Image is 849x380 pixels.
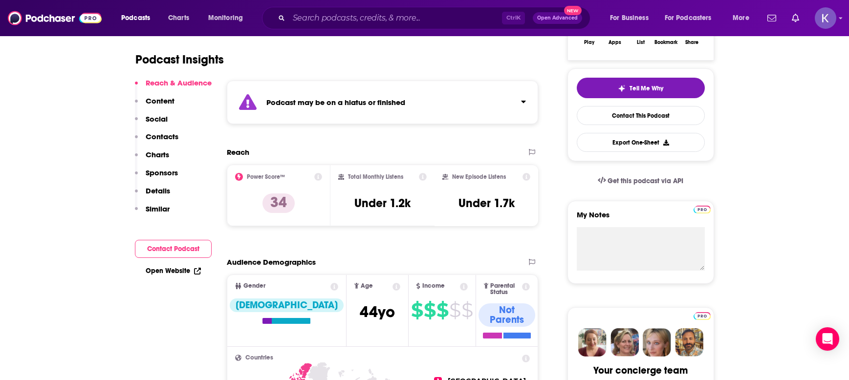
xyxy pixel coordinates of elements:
[227,148,249,157] h2: Reach
[643,328,671,357] img: Jules Profile
[694,312,711,320] img: Podchaser Pro
[135,168,178,186] button: Sponsors
[685,40,698,45] div: Share
[8,9,102,27] img: Podchaser - Follow, Share and Rate Podcasts
[461,302,473,318] span: $
[135,78,212,96] button: Reach & Audience
[146,96,174,106] p: Content
[247,173,285,180] h2: Power Score™
[788,10,803,26] a: Show notifications dropdown
[271,7,600,29] div: Search podcasts, credits, & more...
[815,7,836,29] span: Logged in as kpearson13190
[449,302,460,318] span: $
[694,204,711,213] a: Pro website
[577,133,705,152] button: Export One-Sheet
[146,150,169,159] p: Charts
[146,114,168,124] p: Social
[146,267,201,275] a: Open Website
[590,169,692,193] a: Get this podcast via API
[201,10,256,26] button: open menu
[637,40,645,45] div: List
[533,12,582,24] button: Open AdvancedNew
[266,98,405,107] strong: Podcast may be on a hiatus or finished
[411,302,423,318] span: $
[436,302,448,318] span: $
[630,84,663,92] span: Tell Me Why
[584,40,594,45] div: Play
[262,193,295,213] p: 34
[452,173,506,180] h2: New Episode Listens
[577,210,705,227] label: My Notes
[733,11,749,25] span: More
[360,302,395,321] span: 44 yo
[618,84,626,92] img: tell me why sparkle
[135,204,170,222] button: Similar
[609,40,621,45] div: Apps
[227,257,316,267] h2: Audience Demographics
[121,11,150,25] span: Podcasts
[577,78,705,98] button: tell me why sparkleTell Me Why
[610,328,639,357] img: Barbara Profile
[694,311,711,320] a: Pro website
[348,173,403,180] h2: Total Monthly Listens
[675,328,703,357] img: Jon Profile
[289,10,502,26] input: Search podcasts, credits, & more...
[361,283,373,289] span: Age
[146,132,178,141] p: Contacts
[726,10,762,26] button: open menu
[610,11,649,25] span: For Business
[354,196,411,211] h3: Under 1.2k
[135,186,170,204] button: Details
[135,114,168,132] button: Social
[608,177,683,185] span: Get this podcast via API
[593,364,688,377] div: Your concierge team
[135,96,174,114] button: Content
[578,328,607,357] img: Sydney Profile
[227,81,539,124] section: Click to expand status details
[422,283,445,289] span: Income
[243,283,265,289] span: Gender
[135,132,178,150] button: Contacts
[658,10,726,26] button: open menu
[146,204,170,213] p: Similar
[168,11,189,25] span: Charts
[424,302,435,318] span: $
[135,150,169,168] button: Charts
[763,10,780,26] a: Show notifications dropdown
[694,206,711,213] img: Podchaser Pro
[208,11,243,25] span: Monitoring
[458,196,515,211] h3: Under 1.7k
[502,12,525,24] span: Ctrl K
[815,7,836,29] button: Show profile menu
[162,10,195,26] a: Charts
[135,52,224,67] h1: Podcast Insights
[146,186,170,195] p: Details
[816,327,839,351] div: Open Intercom Messenger
[815,7,836,29] img: User Profile
[135,240,212,258] button: Contact Podcast
[146,168,178,177] p: Sponsors
[230,298,344,312] div: [DEMOGRAPHIC_DATA]
[479,303,536,327] div: Not Parents
[665,11,712,25] span: For Podcasters
[146,78,212,87] p: Reach & Audience
[603,10,661,26] button: open menu
[537,16,578,21] span: Open Advanced
[577,106,705,125] a: Contact This Podcast
[564,6,582,15] span: New
[490,283,521,296] span: Parental Status
[114,10,163,26] button: open menu
[245,355,273,361] span: Countries
[654,40,677,45] div: Bookmark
